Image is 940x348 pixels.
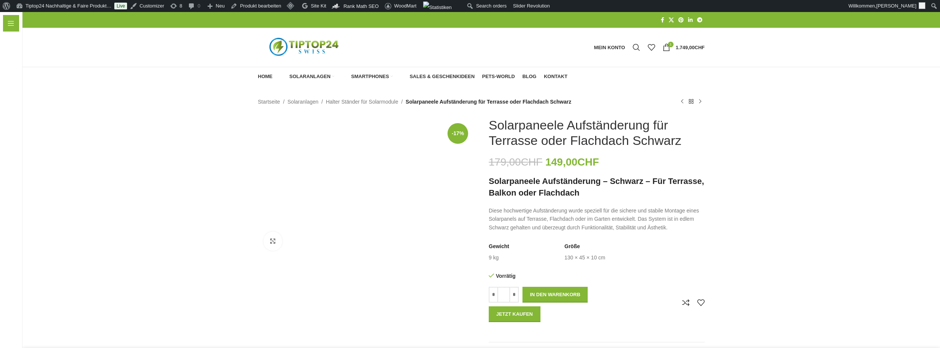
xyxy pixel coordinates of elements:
[666,15,676,25] a: X Social Link
[351,74,389,80] span: Smartphones
[280,73,287,80] img: Solaranlagen
[564,243,580,250] span: Größe
[489,306,540,322] button: Jetzt kaufen
[676,15,686,25] a: Pinterest Social Link
[311,3,326,9] span: Site Kit
[258,98,571,106] nav: Breadcrumb
[578,156,599,168] span: CHF
[489,156,542,168] bdi: 179,00
[423,2,452,14] img: Aufrufe der letzten 48 Stunden. Klicke hier für weitere Jetpack-Statistiken.
[659,40,708,55] a: 1 1.749,00CHF
[258,44,352,50] a: Logo der Website
[644,40,659,55] div: Meine Wunschliste
[564,254,605,262] td: 130 × 45 × 10 cm
[258,69,272,84] a: Home
[489,254,498,262] td: 9 kg
[258,74,272,80] span: Home
[522,287,588,303] button: In den Warenkorb
[482,69,515,84] a: Pets-World
[678,97,687,106] a: Vorheriges Produkt
[489,243,705,261] table: Produktdetails
[545,156,599,168] bdi: 149,00
[489,273,593,279] p: Vorrätig
[254,69,571,84] div: Hauptnavigation
[544,74,567,80] span: Kontakt
[522,74,537,80] span: Blog
[482,74,515,80] span: Pets-World
[258,118,474,256] img: WhatsAppImage2023-10-17at09.07.16
[400,69,474,84] a: Sales & Geschenkideen
[686,15,695,25] a: LinkedIn Social Link
[522,69,537,84] a: Blog
[343,3,379,9] span: Rank Math SEO
[342,69,393,84] a: Smartphones
[489,118,705,148] h1: Solarpaneele Aufständerung für Terrasse oder Flachdach Schwarz
[287,98,319,106] a: Solaranlagen
[629,40,644,55] a: Suche
[498,287,509,303] input: Produktmenge
[544,69,567,84] a: Kontakt
[521,156,543,168] span: CHF
[489,206,705,232] p: Diese hochwertige Aufständerung wurde speziell für die sichere und stabile Montage eines Solarpan...
[489,243,509,250] span: Gewicht
[659,15,666,25] a: Facebook Social Link
[114,3,127,9] a: Live
[400,73,407,80] img: Sales & Geschenkideen
[326,98,398,106] a: Halter Ständer für Solarmodule
[513,3,550,9] span: Slider Revolution
[489,176,704,197] strong: Solarpaneele Aufständerung – Schwarz – Für Terrasse, Balkon oder Flachdach
[258,98,280,106] a: Startseite
[590,40,629,55] a: Mein Konto
[289,74,331,80] span: Solaranlagen
[406,98,571,106] span: Solarpaneele Aufständerung für Terrasse oder Flachdach Schwarz
[695,15,705,25] a: Telegram Social Link
[696,97,705,106] a: Nächstes Produkt
[280,69,334,84] a: Solaranlagen
[876,3,916,9] span: [PERSON_NAME]
[342,73,349,80] img: Smartphones
[695,45,705,50] span: CHF
[410,74,474,80] span: Sales & Geschenkideen
[448,123,468,144] span: -17%
[676,45,705,50] bdi: 1.749,00
[668,42,674,47] span: 1
[594,45,625,50] span: Mein Konto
